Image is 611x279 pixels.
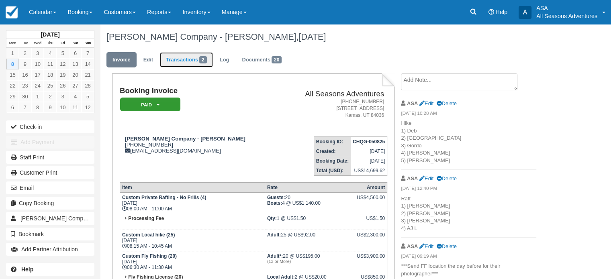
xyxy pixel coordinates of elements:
a: 23 [19,80,31,91]
a: 3 [31,48,44,59]
span: 2 [199,56,207,63]
button: Add Payment [6,136,94,149]
strong: [DATE] [41,31,59,38]
th: Sun [82,39,94,48]
a: 6 [69,48,82,59]
th: Total (USD): [314,166,351,176]
a: 30 [19,91,31,102]
a: 9 [44,102,56,113]
td: [DATE] [351,156,387,166]
span: [PERSON_NAME] Company - [PERSON_NAME] [20,215,144,222]
th: Booking ID: [314,137,351,147]
a: Paid [120,97,178,112]
a: Help [6,263,94,276]
a: 5 [82,91,94,102]
a: 4 [69,91,82,102]
a: 4 [44,48,56,59]
span: [DATE] [298,32,326,42]
h1: Booking Invoice [120,87,279,95]
p: ASA [536,4,597,12]
td: 20 4 @ US$1,140.00 [265,193,352,214]
a: 29 [6,91,19,102]
em: [DATE] 12:40 PM [401,185,536,194]
td: 1 @ US$1.50 [265,214,352,230]
strong: Qty [267,216,277,221]
span: 20 [272,56,282,63]
i: Help [488,9,494,15]
div: US$3,900.00 [354,253,385,265]
a: Edit [419,100,433,106]
a: 18 [44,69,56,80]
a: Edit [419,175,433,181]
strong: Guests [267,195,285,200]
td: [DATE] 08:15 AM - 10:45 AM [120,230,265,251]
a: Transactions2 [160,52,213,68]
a: 5 [57,48,69,59]
strong: Adult* [267,253,283,259]
a: 6 [6,102,19,113]
button: Bookmark [6,228,94,240]
strong: [PERSON_NAME] Company - [PERSON_NAME] [125,136,245,142]
strong: Boats [267,200,282,206]
a: Documents20 [236,52,288,68]
a: 1 [31,91,44,102]
a: 8 [31,102,44,113]
p: All Seasons Adventures [536,12,597,20]
a: 8 [6,59,19,69]
a: 21 [82,69,94,80]
td: US$14,699.62 [351,166,387,176]
a: 7 [19,102,31,113]
span: Help [495,9,507,15]
b: Help [21,266,33,273]
td: [DATE] [351,147,387,156]
h2: All Seasons Adventures [282,90,384,98]
td: [DATE] 06:30 AM - 11:30 AM [120,251,265,273]
em: (13 or More) [267,259,350,264]
th: Rate [265,183,352,193]
a: 2 [19,48,31,59]
a: 12 [57,59,69,69]
a: 3 [57,91,69,102]
td: 25 @ US$92.00 [265,230,352,251]
a: 2 [44,91,56,102]
strong: Custom Fly Fishing (20) [122,253,177,259]
p: Hike 1) Deb 2) [GEOGRAPHIC_DATA] 3) Gordo 4) [PERSON_NAME] 5) [PERSON_NAME] [401,120,536,164]
a: Customer Print [6,166,94,179]
button: Email [6,181,94,194]
a: 10 [31,59,44,69]
td: 20 @ US$195.00 [265,251,352,273]
td: [DATE] 08:00 AM - 11:00 AM [120,193,265,214]
a: 10 [57,102,69,113]
div: US$4,560.00 [354,195,385,207]
strong: Processing Fee [128,216,164,221]
a: Delete [436,175,456,181]
th: Tue [19,39,31,48]
a: Delete [436,100,456,106]
p: Raft 1) [PERSON_NAME] 2) [PERSON_NAME] 3) [PERSON_NAME] 4) AJ L [401,195,536,232]
strong: Custom Local hike (25) [122,232,175,238]
a: 24 [31,80,44,91]
a: Edit [419,243,433,249]
img: checkfront-main-nav-mini-logo.png [6,6,18,18]
a: 14 [82,59,94,69]
th: Sat [69,39,82,48]
strong: ASA [407,100,418,106]
a: 12 [82,102,94,113]
strong: CHQG-050825 [353,139,385,145]
a: Edit [137,52,159,68]
a: 17 [31,69,44,80]
a: 7 [82,48,94,59]
strong: ASA [407,243,418,249]
a: 20 [69,69,82,80]
button: Check-in [6,120,94,133]
th: Created: [314,147,351,156]
th: Thu [44,39,56,48]
button: Copy Booking [6,197,94,210]
a: 19 [57,69,69,80]
strong: Custom Private Rafting - No Frills (4) [122,195,206,200]
th: Mon [6,39,19,48]
a: 13 [69,59,82,69]
a: 28 [82,80,94,91]
address: [PHONE_NUMBER] [STREET_ADDRESS] Kamas, UT 84036 [282,98,384,119]
a: 25 [44,80,56,91]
